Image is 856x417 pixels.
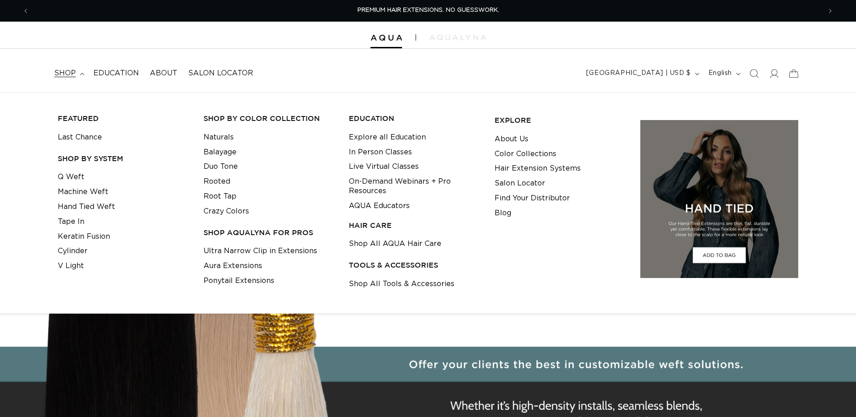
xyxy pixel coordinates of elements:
a: On-Demand Webinars + Pro Resources [349,174,481,199]
a: Hand Tied Weft [58,199,115,214]
summary: Search [744,64,764,83]
h3: TOOLS & ACCESSORIES [349,260,481,270]
a: Root Tap [204,189,236,204]
a: Keratin Fusion [58,229,110,244]
img: aqualyna.com [430,35,486,40]
img: Aqua Hair Extensions [370,35,402,41]
a: Hair Extension Systems [495,161,581,176]
a: Explore all Education [349,130,426,145]
h3: HAIR CARE [349,221,481,230]
h3: EXPLORE [495,116,626,125]
a: Color Collections [495,147,556,162]
button: English [703,65,744,82]
span: shop [54,69,76,78]
a: V Light [58,259,84,273]
a: Blog [495,206,511,221]
a: AQUA Educators [349,199,410,213]
a: Shop All Tools & Accessories [349,277,454,292]
button: [GEOGRAPHIC_DATA] | USD $ [581,65,703,82]
a: Rooted [204,174,230,189]
span: Salon Locator [188,69,253,78]
h3: SHOP BY SYSTEM [58,154,190,163]
a: Aura Extensions [204,259,262,273]
a: About [144,63,183,83]
a: Naturals [204,130,234,145]
a: Q Weft [58,170,84,185]
h3: FEATURED [58,114,190,123]
span: About [150,69,177,78]
button: Previous announcement [16,2,36,19]
a: Last Chance [58,130,102,145]
a: Find Your Distributor [495,191,570,206]
summary: shop [49,63,88,83]
span: PREMIUM HAIR EXTENSIONS. NO GUESSWORK. [357,7,499,13]
button: Next announcement [820,2,840,19]
h3: EDUCATION [349,114,481,123]
span: [GEOGRAPHIC_DATA] | USD $ [586,69,691,78]
span: Education [93,69,139,78]
a: Live Virtual Classes [349,159,419,174]
a: Crazy Colors [204,204,249,219]
a: Education [88,63,144,83]
h3: Shop by Color Collection [204,114,335,123]
a: Ultra Narrow Clip in Extensions [204,244,317,259]
a: Duo Tone [204,159,238,174]
a: Salon Locator [495,176,545,191]
a: Salon Locator [183,63,259,83]
a: Balayage [204,145,236,160]
a: About Us [495,132,528,147]
a: Shop All AQUA Hair Care [349,236,441,251]
a: Machine Weft [58,185,108,199]
span: English [708,69,732,78]
h3: Shop AquaLyna for Pros [204,228,335,237]
a: Tape In [58,214,84,229]
a: In Person Classes [349,145,412,160]
a: Ponytail Extensions [204,273,274,288]
a: Cylinder [58,244,88,259]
